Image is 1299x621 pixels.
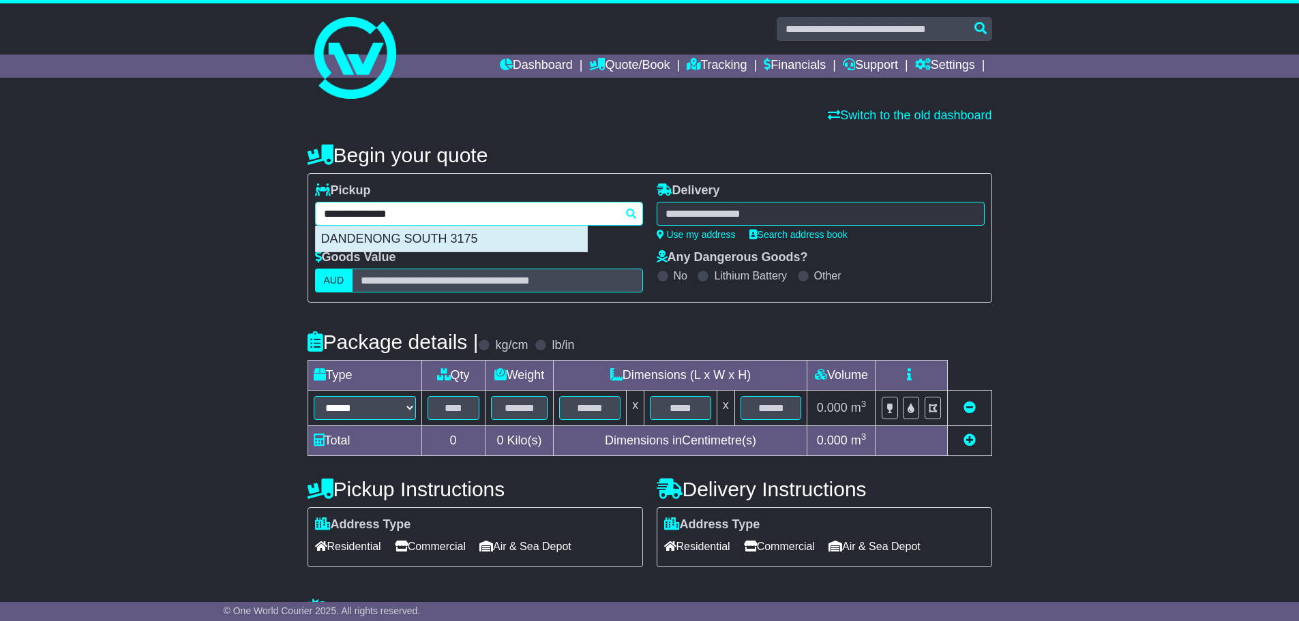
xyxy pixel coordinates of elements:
[495,338,528,353] label: kg/cm
[664,536,730,557] span: Residential
[964,401,976,414] a: Remove this item
[687,55,747,78] a: Tracking
[664,517,760,532] label: Address Type
[485,426,554,456] td: Kilo(s)
[657,478,992,500] h4: Delivery Instructions
[714,269,787,282] label: Lithium Battery
[915,55,975,78] a: Settings
[807,361,876,391] td: Volume
[674,269,687,282] label: No
[627,391,644,426] td: x
[589,55,670,78] a: Quote/Book
[817,434,848,447] span: 0.000
[828,536,921,557] span: Air & Sea Depot
[657,183,720,198] label: Delivery
[744,536,815,557] span: Commercial
[500,55,573,78] a: Dashboard
[308,478,643,500] h4: Pickup Instructions
[315,202,643,226] typeahead: Please provide city
[764,55,826,78] a: Financials
[552,338,574,353] label: lb/in
[308,361,421,391] td: Type
[851,401,867,414] span: m
[479,536,571,557] span: Air & Sea Depot
[308,426,421,456] td: Total
[316,226,587,252] div: DANDENONG SOUTH 3175
[421,426,485,456] td: 0
[315,269,353,292] label: AUD
[315,250,396,265] label: Goods Value
[861,399,867,409] sup: 3
[224,605,421,616] span: © One World Courier 2025. All rights reserved.
[395,536,466,557] span: Commercial
[315,517,411,532] label: Address Type
[315,183,371,198] label: Pickup
[496,434,503,447] span: 0
[308,144,992,166] h4: Begin your quote
[717,391,734,426] td: x
[554,426,807,456] td: Dimensions in Centimetre(s)
[657,250,808,265] label: Any Dangerous Goods?
[657,229,736,240] a: Use my address
[843,55,898,78] a: Support
[828,108,991,122] a: Switch to the old dashboard
[851,434,867,447] span: m
[308,331,479,353] h4: Package details |
[817,401,848,414] span: 0.000
[315,536,381,557] span: Residential
[308,598,992,620] h4: Warranty & Insurance
[861,431,867,442] sup: 3
[485,361,554,391] td: Weight
[749,229,848,240] a: Search address book
[421,361,485,391] td: Qty
[554,361,807,391] td: Dimensions (L x W x H)
[964,434,976,447] a: Add new item
[814,269,841,282] label: Other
